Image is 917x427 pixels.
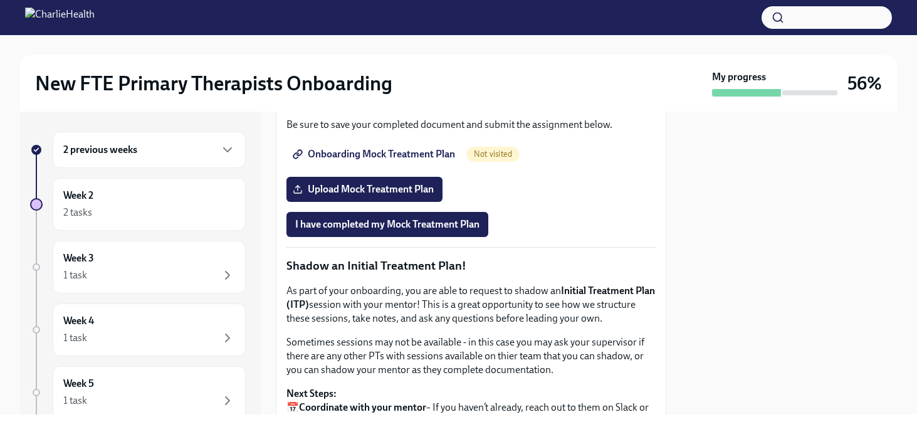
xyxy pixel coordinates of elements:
h6: Week 2 [63,189,93,203]
div: 1 task [63,331,87,345]
h6: Week 4 [63,314,94,328]
a: Week 41 task [30,303,246,356]
a: Week 31 task [30,241,246,293]
p: Shadow an Initial Treatment Plan! [286,258,656,274]
div: 1 task [63,268,87,282]
span: Not visited [466,149,520,159]
p: Sometimes sessions may not be available - in this case you may ask your supervisor if there are a... [286,335,656,377]
p: As part of your onboarding, you are able to request to shadow an session with your mentor! This i... [286,284,656,325]
span: I have completed my Mock Treatment Plan [295,218,479,231]
h3: 56% [847,72,882,95]
strong: Next Steps: [286,387,337,399]
button: I have completed my Mock Treatment Plan [286,212,488,237]
span: Onboarding Mock Treatment Plan [295,148,455,161]
h6: Week 3 [63,251,94,265]
span: Upload Mock Treatment Plan [295,183,434,196]
strong: Coordinate with your mentor [299,401,426,413]
h2: New FTE Primary Therapists Onboarding [35,71,392,96]
a: Week 22 tasks [30,178,246,231]
label: Upload Mock Treatment Plan [286,177,443,202]
div: 2 tasks [63,206,92,219]
img: CharlieHealth [25,8,95,28]
h6: 2 previous weeks [63,143,137,157]
strong: My progress [712,70,766,84]
strong: Initial Treatment Plan (ITP) [286,285,655,310]
p: Be sure to save your completed document and submit the assignment below. [286,118,656,132]
div: 1 task [63,394,87,408]
a: Onboarding Mock Treatment Plan [286,142,464,167]
a: Week 51 task [30,366,246,419]
div: 2 previous weeks [53,132,246,168]
h6: Week 5 [63,377,94,391]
